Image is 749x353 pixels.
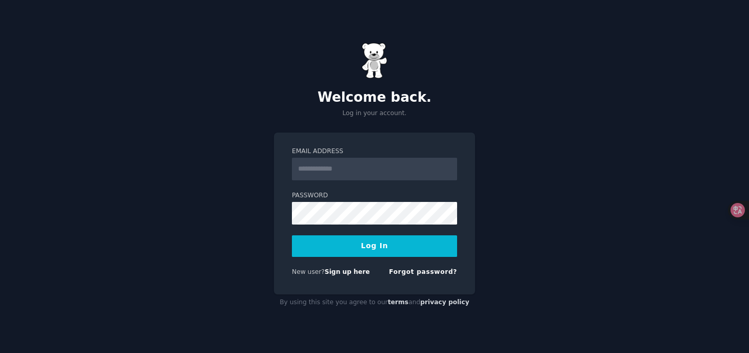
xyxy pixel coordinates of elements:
[420,299,469,306] a: privacy policy
[292,235,457,257] button: Log In
[292,147,457,156] label: Email Address
[389,268,457,275] a: Forgot password?
[274,109,475,118] p: Log in your account.
[325,268,370,275] a: Sign up here
[274,294,475,311] div: By using this site you agree to our and
[292,268,325,275] span: New user?
[274,89,475,106] h2: Welcome back.
[362,43,387,79] img: Gummy Bear
[292,191,457,200] label: Password
[388,299,408,306] a: terms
